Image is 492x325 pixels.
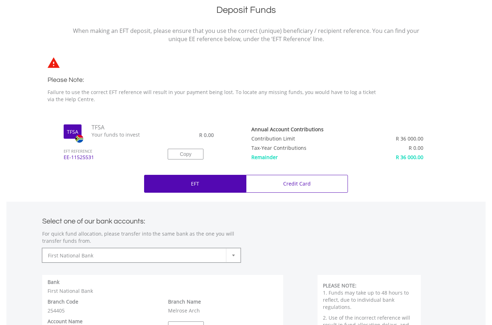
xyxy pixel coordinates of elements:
[396,135,423,142] span: R 36 000.00
[67,128,78,136] label: TFSA
[199,132,214,138] span: R 0.00
[251,151,361,161] td: Remainder
[86,131,158,138] span: Your funds to invest
[409,144,423,151] span: R 0.00
[48,279,59,286] label: Bank
[48,248,224,263] span: First National Bank
[73,27,419,43] p: When making an EFT deposit, please ensure that you use the correct (unique) beneficiary / recipie...
[191,180,199,187] p: EFT
[323,282,356,289] b: PLEASE NOTE:
[48,57,60,68] img: statements-icon-error-satrix.svg
[58,139,157,154] span: EFT REFERENCE
[283,180,311,187] p: Credit Card
[251,123,361,133] th: Contributions are made up of deposits and transfers for the tax year
[42,230,241,245] p: For quick fund allocation, please transfer into the same bank as the one you will transfer funds ...
[58,154,157,167] span: EE-11525531
[42,215,145,225] label: Select one of our bank accounts:
[48,318,83,325] label: Account Name
[251,133,361,142] td: Contribution Limit
[48,75,384,85] h3: Please Note:
[168,298,201,305] label: Branch Name
[86,123,158,132] span: TFSA
[396,154,423,161] span: R 36 000.00
[48,89,384,103] p: Failure to use the correct EFT reference will result in your payment being lost. To locate any mi...
[42,298,163,314] div: 254405
[163,298,283,314] div: Melrose Arch
[323,289,415,311] p: 1. Funds may take up to 48 hours to reflect, due to individual bank regulations.
[48,298,78,305] label: Branch Code
[42,279,283,295] div: First National Bank
[42,4,450,20] h1: Deposit Funds
[251,142,361,151] td: Tax-Year Contributions
[168,149,203,159] button: Copy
